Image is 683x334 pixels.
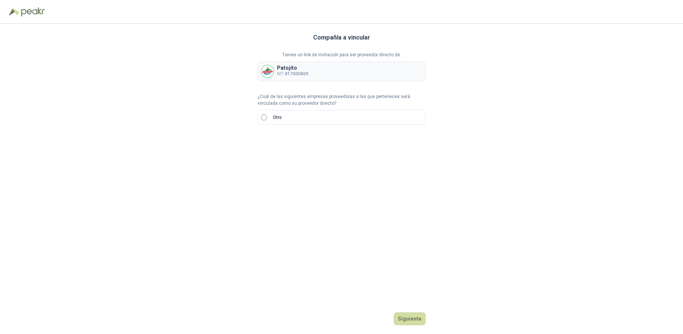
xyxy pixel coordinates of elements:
[273,114,282,121] p: Otro
[285,71,308,76] b: 817000809
[277,70,308,78] p: NIT
[394,312,425,325] button: Siguiente
[313,33,370,42] h3: Compañía a vincular
[258,93,425,107] p: ¿Cuál de las siguientes empresas proveedoras a las que perteneces será vinculada como su proveedo...
[258,51,425,59] p: Tienes un link de invitación para ser proveedor directo de:
[21,7,45,16] img: Peakr
[277,65,308,70] p: Patojito
[261,65,274,78] img: Company Logo
[9,8,19,16] img: Logo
